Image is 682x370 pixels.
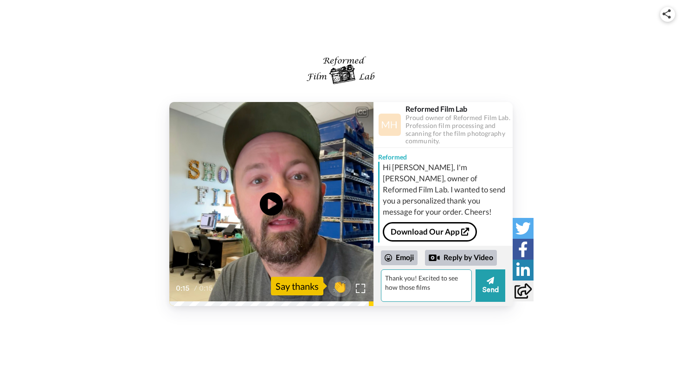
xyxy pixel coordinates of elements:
[405,114,512,145] div: Proud owner of Reformed Film Lab. Profession film processing and scanning for the film photograph...
[383,162,510,217] div: Hi [PERSON_NAME], I'm [PERSON_NAME], owner of Reformed Film Lab. I wanted to send you a personali...
[476,269,505,302] button: Send
[379,114,401,136] img: Profile Image
[194,283,197,294] span: /
[373,148,513,162] div: Reformed
[381,250,418,265] div: Emoji
[429,252,440,263] div: Reply by Video
[328,276,351,297] button: 👏
[199,283,215,294] span: 0:15
[356,108,368,117] div: CC
[176,283,192,294] span: 0:15
[305,51,376,88] img: logo
[663,9,671,19] img: ic_share.svg
[425,250,497,266] div: Reply by Video
[405,104,512,113] div: Reformed Film Lab
[328,279,351,293] span: 👏
[383,222,477,242] a: Download Our App
[356,284,365,293] img: Full screen
[381,269,472,302] textarea: Thank you! Excited to see how those films
[271,277,323,295] div: Say thanks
